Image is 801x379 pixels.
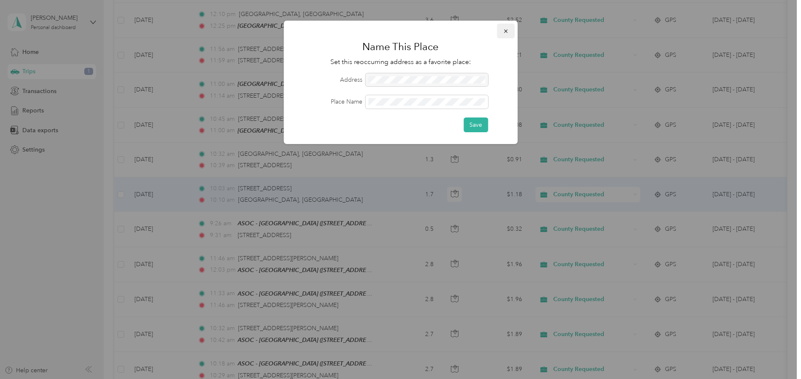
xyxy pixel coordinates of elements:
p: Set this reoccurring address as a favorite place: [295,57,506,67]
iframe: Everlance-gr Chat Button Frame [754,332,801,379]
button: Save [463,117,488,132]
h1: Name This Place [295,37,506,57]
label: Place Name [295,97,362,106]
label: Address [295,75,362,84]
